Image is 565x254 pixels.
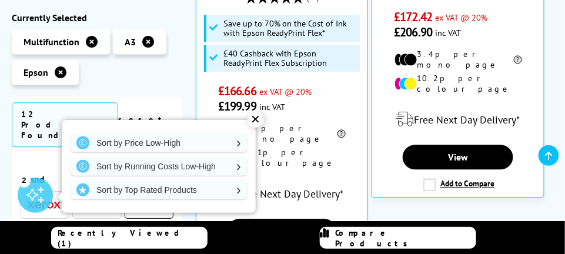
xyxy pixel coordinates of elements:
a: Sort by Top Rated Products [71,181,247,199]
span: Brand [21,173,173,185]
li: 10.1p per colour page [218,147,346,168]
label: Add to Compare [423,178,495,191]
span: inc VAT [259,101,285,112]
span: Save up to 70% on the Cost of Ink with Epson ReadyPrint Flex* [223,19,357,38]
a: Sort by Running Costs Low-High [71,157,247,176]
div: modal_delivery [378,103,537,136]
li: 3.4p per mono page [395,49,522,70]
li: 10.2p per colour page [395,73,522,94]
span: £199.99 [218,99,256,114]
div: 2 [18,173,31,186]
span: £206.90 [395,25,433,40]
span: Compare Products [336,228,476,249]
span: Multifunction [24,36,79,48]
span: ex VAT @ 20% [435,12,487,23]
a: View [403,145,513,169]
span: Recently Viewed (1) [58,228,207,249]
div: modal_delivery [202,177,362,210]
span: Epson [24,66,48,78]
div: ✕ [248,111,264,128]
div: Currently Selected [12,12,182,24]
span: £166.66 [218,83,256,99]
span: 12 Products Found [12,102,118,147]
a: Recently Viewed (1) [51,227,208,249]
span: A3 [125,36,136,48]
span: £172.42 [395,9,433,25]
span: £40 Cashback with Epson ReadyPrint Flex Subscription [223,49,357,68]
a: Compare Products [320,227,476,249]
li: 2.7p per mono page [218,123,346,144]
a: View [227,219,337,243]
span: ex VAT @ 20% [259,86,312,97]
span: inc VAT [435,27,461,38]
a: Sort by Price Low-High [71,133,247,152]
